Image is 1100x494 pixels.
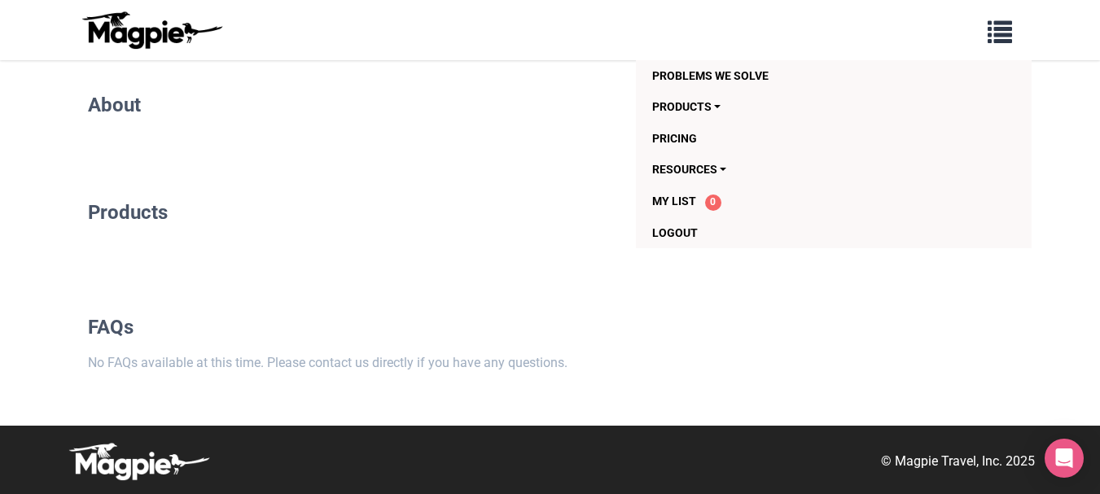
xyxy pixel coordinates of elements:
a: Resources [652,154,950,185]
a: Problems we solve [652,60,950,91]
img: logo-white-d94fa1abed81b67a048b3d0f0ab5b955.png [65,442,212,481]
img: logo-ab69f6fb50320c5b225c76a69d11143b.png [78,11,225,50]
a: Pricing [652,123,950,154]
h2: FAQs [88,316,696,339]
p: © Magpie Travel, Inc. 2025 [881,451,1035,472]
a: Logout [652,217,950,248]
h2: About [88,94,696,117]
p: No FAQs available at this time. Please contact us directly if you have any questions. [88,352,696,374]
span: 0 [705,195,721,211]
a: Products [652,91,950,122]
h2: Products [88,201,696,225]
span: My List [652,195,696,208]
a: My List 0 [652,186,950,217]
div: Open Intercom Messenger [1045,439,1084,478]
